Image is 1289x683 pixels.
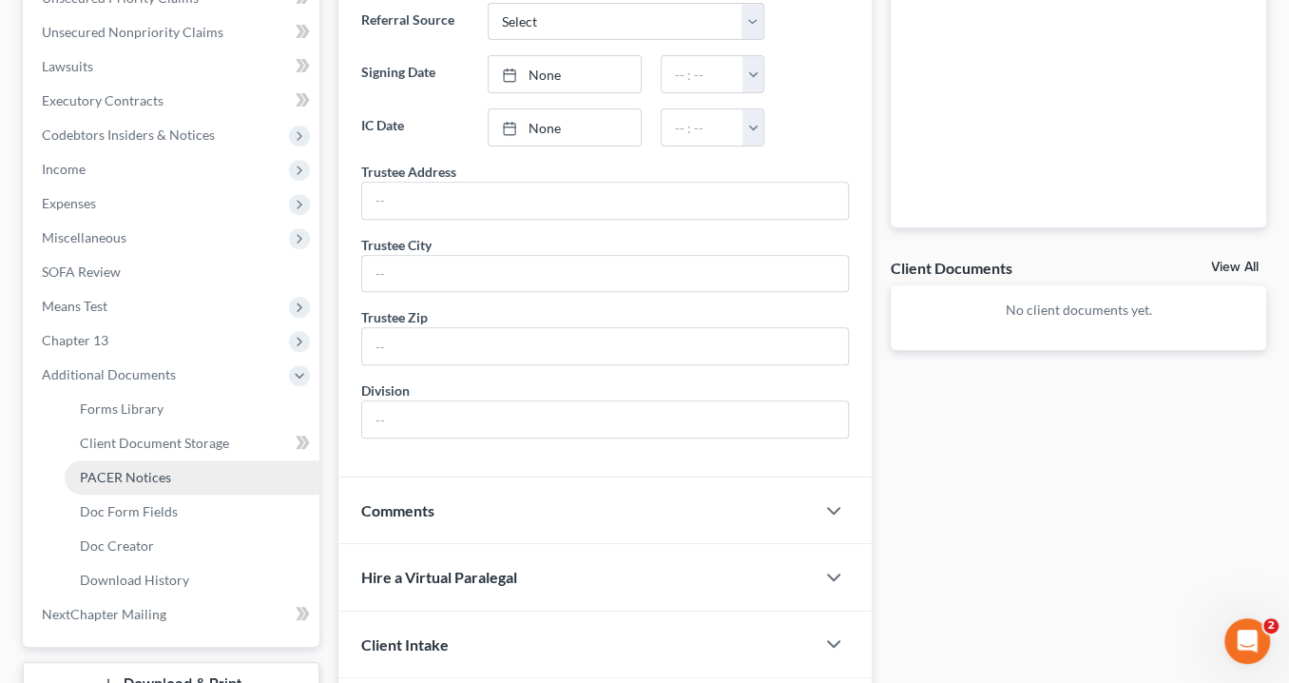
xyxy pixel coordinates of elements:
span: Hire a Virtual Paralegal [361,568,517,586]
span: Unsecured Nonpriority Claims [42,24,223,40]
span: NextChapter Mailing [42,606,166,622]
a: View All [1211,261,1259,274]
span: Executory Contracts [42,92,164,108]
a: Forms Library [65,392,319,426]
span: Codebtors Insiders & Notices [42,127,215,143]
div: Trustee City [361,235,432,255]
a: Client Document Storage [65,426,319,460]
span: Doc Creator [80,537,154,554]
a: Executory Contracts [27,84,319,118]
span: Means Test [42,298,107,314]
a: NextChapter Mailing [27,597,319,632]
a: SOFA Review [27,255,319,289]
input: -- : -- [662,109,744,146]
a: PACER Notices [65,460,319,495]
span: Client Intake [361,635,449,654]
iframe: Intercom live chat [1224,618,1270,664]
a: Download History [65,563,319,597]
div: Trustee Zip [361,307,428,327]
span: SOFA Review [42,263,121,280]
span: Miscellaneous [42,229,126,245]
div: Client Documents [891,258,1012,278]
span: Client Document Storage [80,435,229,451]
span: Forms Library [80,400,164,417]
label: Signing Date [352,55,478,93]
span: Doc Form Fields [80,503,178,519]
span: 2 [1263,618,1279,634]
input: -- [362,256,848,292]
span: Expenses [42,195,96,211]
span: Income [42,161,86,177]
span: Comments [361,501,434,519]
a: None [489,109,640,146]
a: Doc Form Fields [65,495,319,529]
a: Doc Creator [65,529,319,563]
input: -- [362,328,848,364]
span: Download History [80,572,189,588]
a: Lawsuits [27,49,319,84]
label: Referral Source [352,3,478,41]
div: Trustee Address [361,162,456,182]
label: IC Date [352,108,478,146]
a: Unsecured Nonpriority Claims [27,15,319,49]
input: -- : -- [662,56,744,92]
a: None [489,56,640,92]
p: No client documents yet. [906,301,1251,320]
input: -- [362,183,848,219]
span: Additional Documents [42,366,176,382]
span: Chapter 13 [42,332,108,348]
div: Division [361,381,410,400]
span: Lawsuits [42,58,93,74]
input: -- [362,401,848,438]
span: PACER Notices [80,469,171,485]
